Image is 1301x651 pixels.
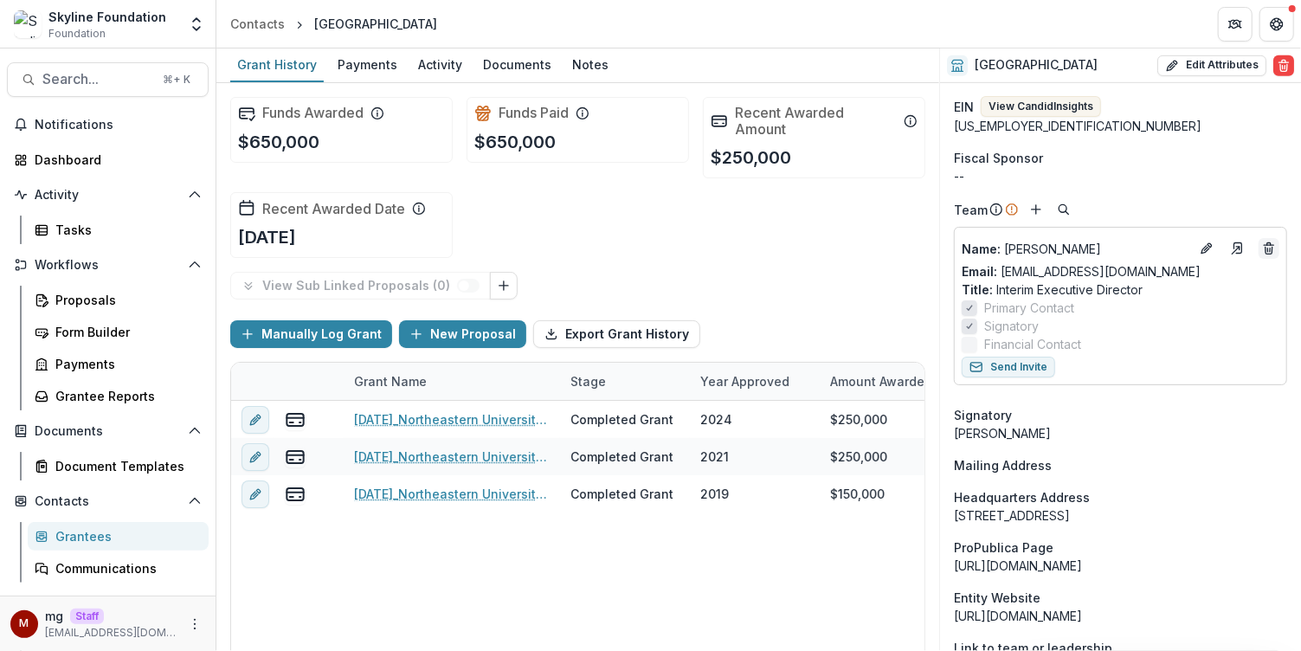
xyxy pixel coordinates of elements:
div: Amount Awarded [820,363,950,400]
a: Grantee Reports [28,382,209,410]
span: Signatory [954,406,1012,424]
div: Grant Name [344,372,437,390]
div: $250,000 [830,410,887,429]
div: Proposals [55,291,195,309]
span: Foundation [48,26,106,42]
div: Year approved [690,363,820,400]
div: Amount Awarded [820,372,943,390]
div: Stage [560,363,690,400]
p: $650,000 [238,129,319,155]
span: Activity [35,188,181,203]
a: Contacts [223,11,292,36]
div: $250,000 [830,448,887,466]
p: EIN [954,98,974,116]
button: view-payments [285,484,306,505]
button: More [184,614,205,635]
h2: Funds Awarded [262,105,364,121]
div: Communications [55,559,195,577]
button: Open Contacts [7,487,209,515]
div: Grantees [55,527,195,545]
div: Grant History [230,52,324,77]
span: Title : [962,282,993,297]
a: Form Builder [28,318,209,346]
button: Search... [7,62,209,97]
button: Open Documents [7,417,209,445]
div: Dashboard [35,151,195,169]
a: Payments [28,350,209,378]
button: Edit Attributes [1157,55,1266,76]
span: Headquarters Address [954,488,1090,506]
div: [PERSON_NAME] [954,424,1287,442]
div: [URL][DOMAIN_NAME] [954,607,1287,625]
span: Name : [962,242,1001,256]
button: edit [242,443,269,471]
button: Open entity switcher [184,7,209,42]
span: Signatory [984,317,1039,335]
button: view-payments [285,409,306,430]
button: Delete [1273,55,1294,76]
span: Mailing Address [954,456,1052,474]
p: [URL][DOMAIN_NAME] [954,557,1287,575]
span: Fiscal Sponsor [954,149,1043,167]
div: Notes [565,52,615,77]
div: Skyline Foundation [48,8,166,26]
p: Team [954,201,988,219]
button: Edit [1196,238,1217,259]
div: Payments [55,355,195,373]
span: Workflows [35,258,181,273]
div: Grant Name [344,363,560,400]
a: Proposals [28,286,209,314]
a: Notes [565,48,615,82]
button: edit [242,406,269,434]
button: Manually Log Grant [230,320,392,348]
button: View CandidInsights [981,96,1101,117]
div: [STREET_ADDRESS] [954,506,1287,525]
div: Contacts [230,15,285,33]
div: -- [954,167,1287,185]
button: Open Activity [7,181,209,209]
a: Email: [EMAIL_ADDRESS][DOMAIN_NAME] [962,262,1201,280]
div: 2021 [700,448,729,466]
p: mg [45,607,63,625]
button: View Sub Linked Proposals (0) [230,272,491,300]
button: Open Workflows [7,251,209,279]
button: New Proposal [399,320,526,348]
a: Documents [476,48,558,82]
h2: [GEOGRAPHIC_DATA] [975,58,1098,73]
h2: Funds Paid [499,105,569,121]
button: Link Grants [490,272,518,300]
a: Grantees [28,522,209,551]
div: Completed Grant [570,485,673,503]
a: Name: [PERSON_NAME] [962,240,1189,258]
a: Grant History [230,48,324,82]
span: Contacts [35,494,181,509]
p: [DATE] [238,224,296,250]
div: $150,000 [830,485,885,503]
h2: Recent Awarded Amount [735,105,897,138]
button: Notifications [7,111,209,139]
span: Notifications [35,118,202,132]
div: [GEOGRAPHIC_DATA] [314,15,437,33]
div: mg [20,618,29,629]
div: [US_EMPLOYER_IDENTIFICATION_NUMBER] [954,117,1287,135]
span: Financial Contact [984,335,1081,353]
div: Document Templates [55,457,195,475]
div: Grantee Reports [55,387,195,405]
button: Open Data & Reporting [7,590,209,617]
div: Form Builder [55,323,195,341]
span: Email: [962,264,997,279]
span: Entity Website [954,589,1040,607]
p: View Sub Linked Proposals ( 0 ) [262,279,457,293]
div: Completed Grant [570,448,673,466]
p: [EMAIL_ADDRESS][DOMAIN_NAME] [45,625,177,641]
div: Tasks [55,221,195,239]
nav: breadcrumb [223,11,444,36]
div: 2024 [700,410,732,429]
span: ProPublica Page [954,538,1053,557]
span: Search... [42,71,152,87]
button: Export Grant History [533,320,700,348]
a: [DATE]_Northeastern University_250000 [354,448,550,466]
